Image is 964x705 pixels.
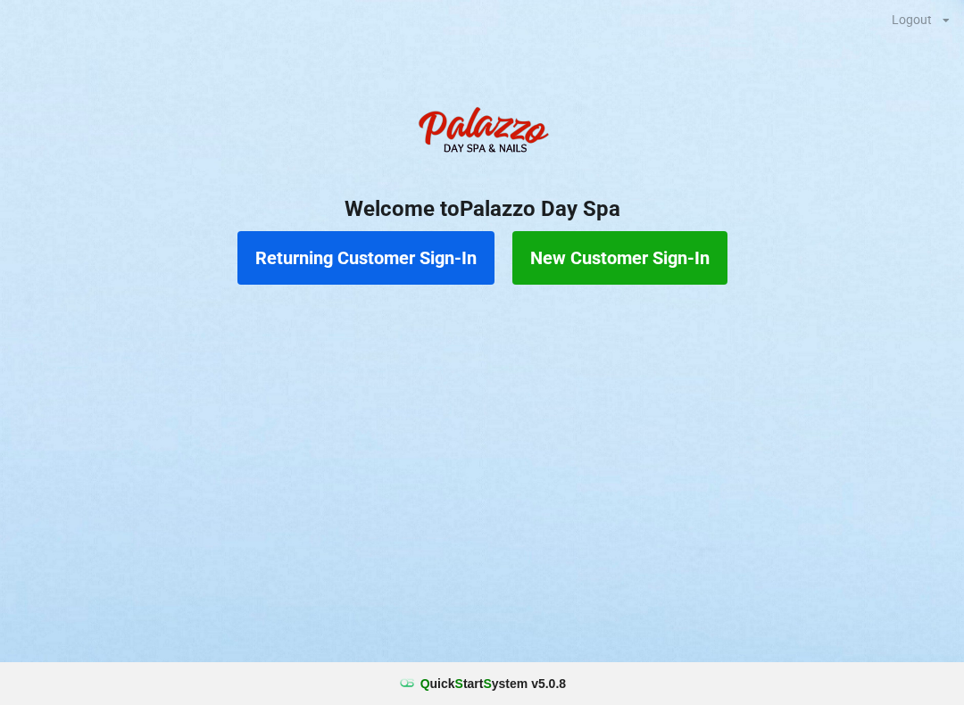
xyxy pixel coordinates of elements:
[455,676,463,691] span: S
[512,231,727,285] button: New Customer Sign-In
[398,675,416,693] img: favicon.ico
[892,13,932,26] div: Logout
[411,97,553,169] img: PalazzoDaySpaNails-Logo.png
[483,676,491,691] span: S
[237,231,494,285] button: Returning Customer Sign-In
[420,676,430,691] span: Q
[420,675,566,693] b: uick tart ystem v 5.0.8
